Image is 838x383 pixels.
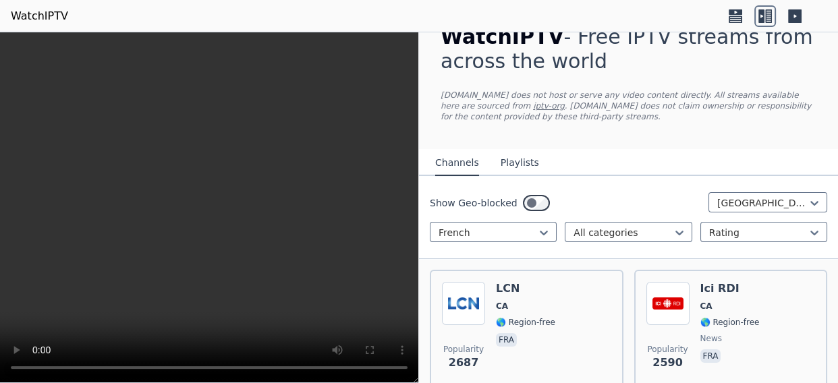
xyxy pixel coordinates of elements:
[11,8,68,24] a: WatchIPTV
[700,333,722,344] span: news
[441,25,816,73] h1: - Free IPTV streams from across the world
[700,349,721,363] p: fra
[501,150,539,176] button: Playlists
[442,282,485,325] img: LCN
[496,301,508,312] span: CA
[647,344,688,355] span: Popularity
[533,101,565,111] a: iptv-org
[496,317,555,328] span: 🌎 Region-free
[441,25,564,49] span: WatchIPTV
[435,150,479,176] button: Channels
[646,282,690,325] img: Ici RDI
[652,355,683,371] span: 2590
[700,282,760,295] h6: Ici RDI
[700,301,713,312] span: CA
[449,355,479,371] span: 2687
[700,317,760,328] span: 🌎 Region-free
[430,196,518,210] label: Show Geo-blocked
[496,333,517,347] p: fra
[441,90,816,122] p: [DOMAIN_NAME] does not host or serve any video content directly. All streams available here are s...
[443,344,484,355] span: Popularity
[496,282,555,295] h6: LCN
